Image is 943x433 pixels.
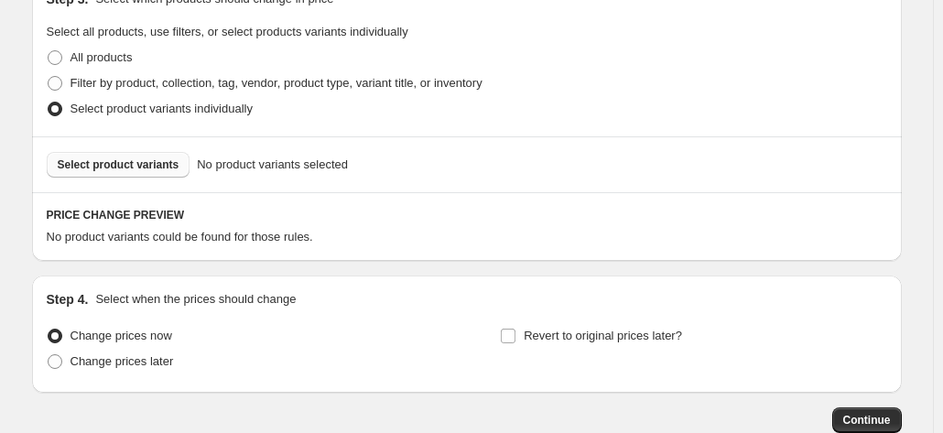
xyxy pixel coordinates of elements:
[47,208,887,222] h6: PRICE CHANGE PREVIEW
[70,50,133,64] span: All products
[47,25,408,38] span: Select all products, use filters, or select products variants individually
[843,413,891,428] span: Continue
[70,76,482,90] span: Filter by product, collection, tag, vendor, product type, variant title, or inventory
[832,407,902,433] button: Continue
[70,354,174,368] span: Change prices later
[47,152,190,178] button: Select product variants
[58,157,179,172] span: Select product variants
[524,329,682,342] span: Revert to original prices later?
[70,329,172,342] span: Change prices now
[70,102,253,115] span: Select product variants individually
[95,290,296,309] p: Select when the prices should change
[47,230,313,244] span: No product variants could be found for those rules.
[47,290,89,309] h2: Step 4.
[197,156,348,174] span: No product variants selected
